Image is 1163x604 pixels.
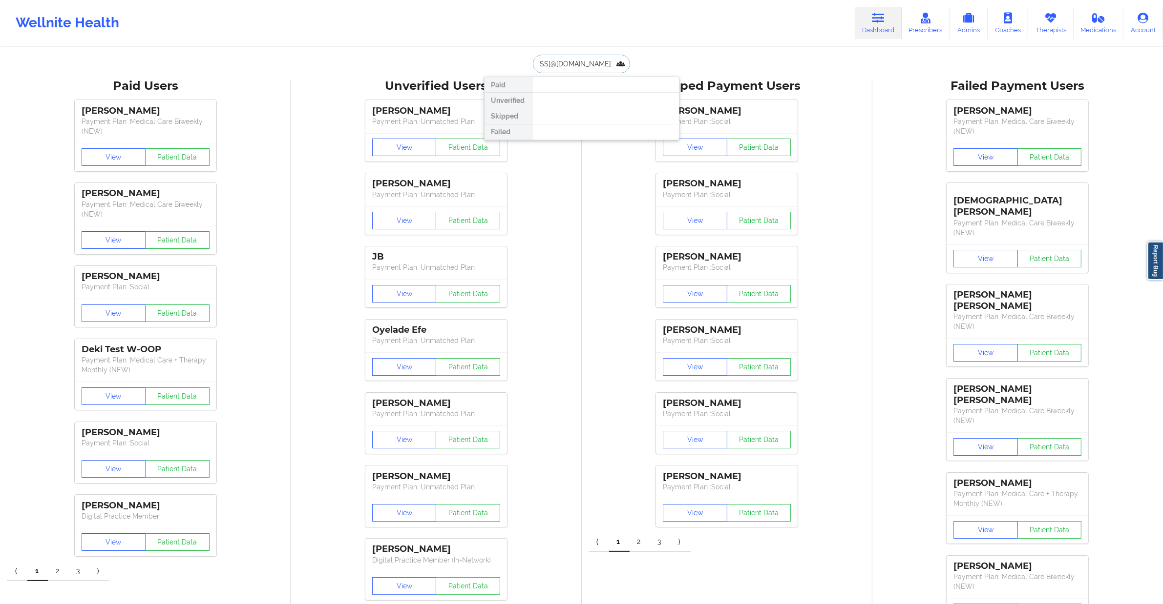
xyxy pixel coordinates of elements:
[727,139,791,156] button: Patient Data
[372,251,500,262] div: JB
[663,471,791,482] div: [PERSON_NAME]
[436,577,500,595] button: Patient Data
[145,460,210,478] button: Patient Data
[953,478,1081,489] div: [PERSON_NAME]
[485,93,532,108] div: Unverified
[609,532,630,552] a: 1
[48,562,68,581] a: 2
[663,139,727,156] button: View
[953,312,1081,331] p: Payment Plan : Medical Care Biweekly (NEW)
[1017,250,1082,267] button: Patient Data
[372,178,500,189] div: [PERSON_NAME]
[485,108,532,124] div: Skipped
[589,532,609,552] a: Previous item
[727,212,791,229] button: Patient Data
[663,105,791,117] div: [PERSON_NAME]
[953,218,1081,238] p: Payment Plan : Medical Care Biweekly (NEW)
[145,533,210,551] button: Patient Data
[436,504,500,522] button: Patient Data
[68,562,89,581] a: 3
[372,190,500,200] p: Payment Plan : Unmatched Plan
[1017,521,1082,539] button: Patient Data
[82,500,210,511] div: [PERSON_NAME]
[727,285,791,302] button: Patient Data
[1147,242,1163,280] a: Report Bug
[953,250,1018,267] button: View
[82,231,146,249] button: View
[902,7,950,39] a: Prescribers
[372,577,437,595] button: View
[671,532,691,552] a: Next item
[7,562,109,581] div: Pagination Navigation
[372,117,500,126] p: Payment Plan : Unmatched Plan
[953,383,1081,406] div: [PERSON_NAME] [PERSON_NAME]
[372,544,500,555] div: [PERSON_NAME]
[82,148,146,166] button: View
[372,336,500,345] p: Payment Plan : Unmatched Plan
[82,427,210,438] div: [PERSON_NAME]
[485,77,532,93] div: Paid
[953,572,1081,591] p: Payment Plan : Medical Care Biweekly (NEW)
[436,139,500,156] button: Patient Data
[82,117,210,136] p: Payment Plan : Medical Care Biweekly (NEW)
[663,358,727,376] button: View
[1017,344,1082,362] button: Patient Data
[663,190,791,200] p: Payment Plan : Social
[953,105,1081,117] div: [PERSON_NAME]
[663,251,791,262] div: [PERSON_NAME]
[953,406,1081,425] p: Payment Plan : Medical Care Biweekly (NEW)
[663,178,791,189] div: [PERSON_NAME]
[663,431,727,448] button: View
[89,562,109,581] a: Next item
[372,139,437,156] button: View
[372,482,500,492] p: Payment Plan : Unmatched Plan
[372,431,437,448] button: View
[372,555,500,565] p: Digital Practice Member (In-Network)
[82,511,210,521] p: Digital Practice Member
[372,504,437,522] button: View
[82,188,210,199] div: [PERSON_NAME]
[879,79,1156,94] div: Failed Payment Users
[372,262,500,272] p: Payment Plan : Unmatched Plan
[145,387,210,405] button: Patient Data
[953,489,1081,508] p: Payment Plan : Medical Care + Therapy Monthly (NEW)
[82,282,210,292] p: Payment Plan : Social
[663,398,791,409] div: [PERSON_NAME]
[145,304,210,322] button: Patient Data
[953,438,1018,456] button: View
[372,324,500,336] div: Oyelade Efe
[27,562,48,581] a: 1
[650,532,671,552] a: 3
[436,358,500,376] button: Patient Data
[663,212,727,229] button: View
[1074,7,1124,39] a: Medications
[7,562,27,581] a: Previous item
[663,324,791,336] div: [PERSON_NAME]
[663,504,727,522] button: View
[1017,148,1082,166] button: Patient Data
[953,344,1018,362] button: View
[145,231,210,249] button: Patient Data
[372,358,437,376] button: View
[82,355,210,375] p: Payment Plan : Medical Care + Therapy Monthly (NEW)
[372,471,500,482] div: [PERSON_NAME]
[372,398,500,409] div: [PERSON_NAME]
[82,344,210,355] div: Deki Test W-OOP
[372,105,500,117] div: [PERSON_NAME]
[297,79,574,94] div: Unverified Users
[372,285,437,302] button: View
[953,188,1081,218] div: [DEMOGRAPHIC_DATA][PERSON_NAME]
[82,438,210,448] p: Payment Plan : Social
[663,285,727,302] button: View
[727,431,791,448] button: Patient Data
[82,105,210,117] div: [PERSON_NAME]
[1017,438,1082,456] button: Patient Data
[953,521,1018,539] button: View
[1028,7,1074,39] a: Therapists
[663,409,791,419] p: Payment Plan : Social
[485,124,532,140] div: Failed
[1123,7,1163,39] a: Account
[82,200,210,219] p: Payment Plan : Medical Care Biweekly (NEW)
[372,212,437,229] button: View
[953,289,1081,312] div: [PERSON_NAME] [PERSON_NAME]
